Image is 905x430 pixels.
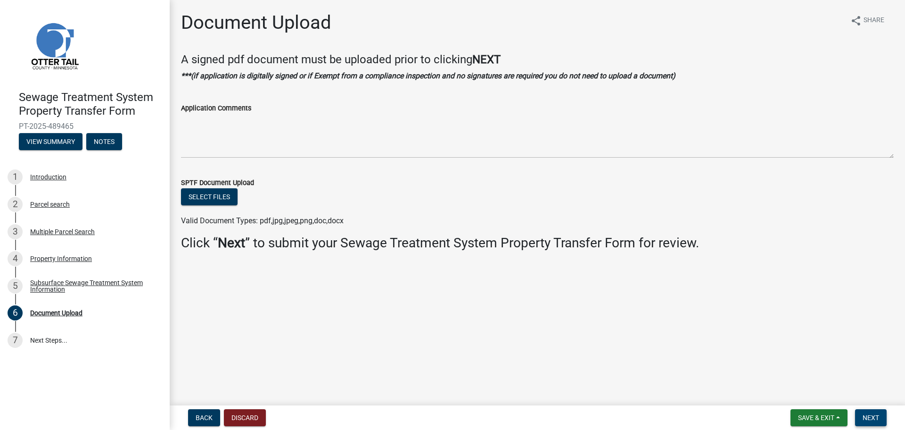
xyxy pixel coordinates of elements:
[19,133,82,150] button: View Summary
[181,71,675,80] strong: ***(if application is digitally signed or if Exempt from a compliance inspection and no signature...
[218,235,245,251] strong: Next
[790,409,847,426] button: Save & Exit
[863,414,879,422] span: Next
[855,409,887,426] button: Next
[30,201,70,208] div: Parcel search
[8,169,23,185] div: 1
[30,228,95,235] div: Multiple Parcel Search
[181,216,344,225] span: Valid Document Types: pdf,jpg,jpeg,png,doc,docx
[19,122,151,131] span: PT-2025-489465
[181,235,894,251] h3: Click “ ” to submit your Sewage Treatment System Property Transfer Form for review.
[8,224,23,239] div: 3
[843,11,892,30] button: shareShare
[181,105,251,112] label: Application Comments
[850,15,862,26] i: share
[188,409,220,426] button: Back
[798,414,834,422] span: Save & Exit
[472,53,501,66] strong: NEXT
[8,251,23,266] div: 4
[8,278,23,294] div: 5
[864,15,884,26] span: Share
[181,188,238,205] button: Select files
[30,279,155,293] div: Subsurface Sewage Treatment System Information
[19,138,82,146] wm-modal-confirm: Summary
[8,197,23,212] div: 2
[181,53,894,67] h4: A signed pdf document must be uploaded prior to clicking
[181,180,254,186] label: SPTF Document Upload
[30,255,92,262] div: Property Information
[8,305,23,320] div: 6
[86,133,122,150] button: Notes
[224,409,266,426] button: Discard
[196,414,213,422] span: Back
[86,138,122,146] wm-modal-confirm: Notes
[19,91,162,118] h4: Sewage Treatment System Property Transfer Form
[19,10,90,81] img: Otter Tail County, Minnesota
[8,333,23,348] div: 7
[181,11,331,34] h1: Document Upload
[30,174,66,180] div: Introduction
[30,310,82,316] div: Document Upload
